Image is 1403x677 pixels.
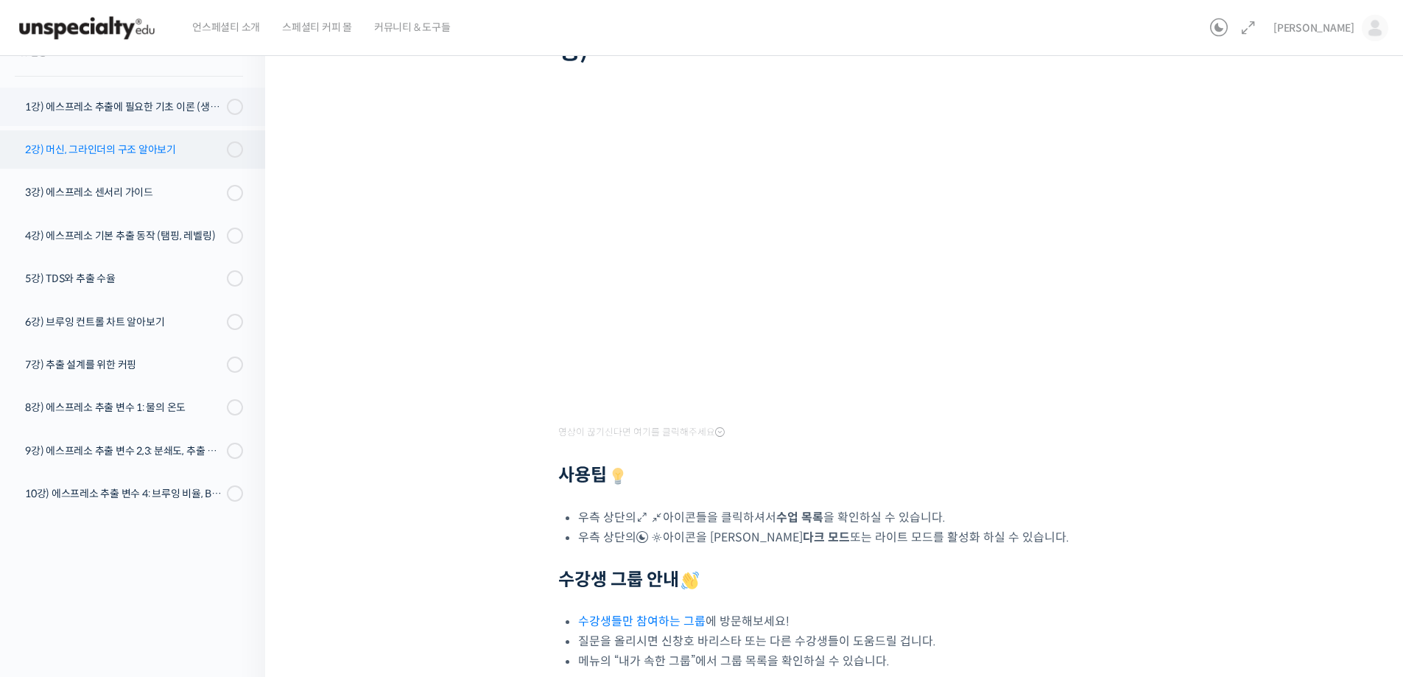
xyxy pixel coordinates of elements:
li: 우측 상단의 아이콘들을 클릭하셔서 을 확인하실 수 있습니다. [578,508,1118,527]
div: 5강) TDS와 추출 수율 [25,270,222,287]
div: 10강) 에스프레소 추출 변수 4: 브루잉 비율, Brew Ratio [25,485,222,502]
li: 에 방문해보세요! [578,611,1118,631]
div: 1강) 에스프레소 추출에 필요한 기초 이론 (생두, 가공, 로스팅) [25,99,222,115]
span: 홈 [46,489,55,501]
li: 메뉴의 “내가 속한 그룹”에서 그룹 목록을 확인하실 수 있습니다. [578,651,1118,671]
div: 2강) 머신, 그라인더의 구조 알아보기 [25,141,222,158]
div: 3강) 에스프레소 센서리 가이드 [25,184,222,200]
strong: 사용팁 [558,464,629,486]
h1: 1강) 에스프레소 추출에 필요한 기초 이론 (생두, 가공, 로스팅) [558,9,1118,66]
a: 대화 [97,467,190,504]
b: 다크 모드 [803,530,850,545]
strong: 수강생 그룹 안내 [558,569,701,591]
a: 홈 [4,467,97,504]
img: 💡 [609,468,627,485]
img: 👋 [681,572,699,589]
div: 9강) 에스프레소 추출 변수 2,3: 분쇄도, 추출 시간 [25,443,222,459]
span: 대화 [135,490,152,502]
span: [PERSON_NAME] [1273,21,1354,35]
div: 0% 진행 [15,49,243,57]
div: 8강) 에스프레소 추출 변수 1: 물의 온도 [25,399,222,415]
a: 수강생들만 참여하는 그룹 [578,614,706,629]
li: 우측 상단의 아이콘을 [PERSON_NAME] 또는 라이트 모드를 활성화 하실 수 있습니다. [578,527,1118,547]
a: 설정 [190,467,283,504]
span: 영상이 끊기신다면 여기를 클릭해주세요 [558,427,725,438]
b: 수업 목록 [776,510,823,525]
div: 7강) 추출 설계를 위한 커핑 [25,357,222,373]
div: 6강) 브루잉 컨트롤 차트 알아보기 [25,314,222,330]
span: 설정 [228,489,245,501]
li: 질문을 올리시면 신창호 바리스타 또는 다른 수강생들이 도움드릴 겁니다. [578,631,1118,651]
div: 4강) 에스프레소 기본 추출 동작 (탬핑, 레벨링) [25,228,222,244]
